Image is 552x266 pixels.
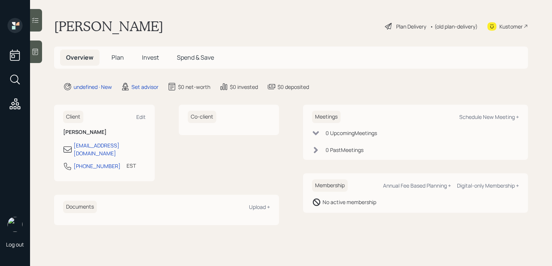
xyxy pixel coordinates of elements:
span: Invest [142,53,159,62]
div: $0 deposited [278,83,309,91]
div: Kustomer [499,23,523,30]
div: Plan Delivery [396,23,426,30]
div: 0 Past Meeting s [326,146,363,154]
div: Upload + [249,203,270,210]
div: Log out [6,241,24,248]
div: No active membership [323,198,376,206]
div: $0 invested [230,83,258,91]
div: undefined · New [74,83,112,91]
h6: Membership [312,179,348,192]
h1: [PERSON_NAME] [54,18,163,35]
span: Plan [112,53,124,62]
div: $0 net-worth [178,83,210,91]
div: EST [127,162,136,170]
div: [PHONE_NUMBER] [74,162,121,170]
span: Overview [66,53,94,62]
div: • (old plan-delivery) [430,23,478,30]
div: Set advisor [131,83,158,91]
div: Edit [136,113,146,120]
div: Digital-only Membership + [457,182,519,189]
h6: [PERSON_NAME] [63,129,146,135]
div: Annual Fee Based Planning + [383,182,451,189]
h6: Meetings [312,111,341,123]
div: [EMAIL_ADDRESS][DOMAIN_NAME] [74,141,146,157]
img: retirable_logo.png [8,217,23,232]
h6: Co-client [188,111,216,123]
div: Schedule New Meeting + [459,113,519,120]
span: Spend & Save [177,53,214,62]
h6: Client [63,111,83,123]
div: 0 Upcoming Meeting s [326,129,377,137]
h6: Documents [63,201,97,213]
